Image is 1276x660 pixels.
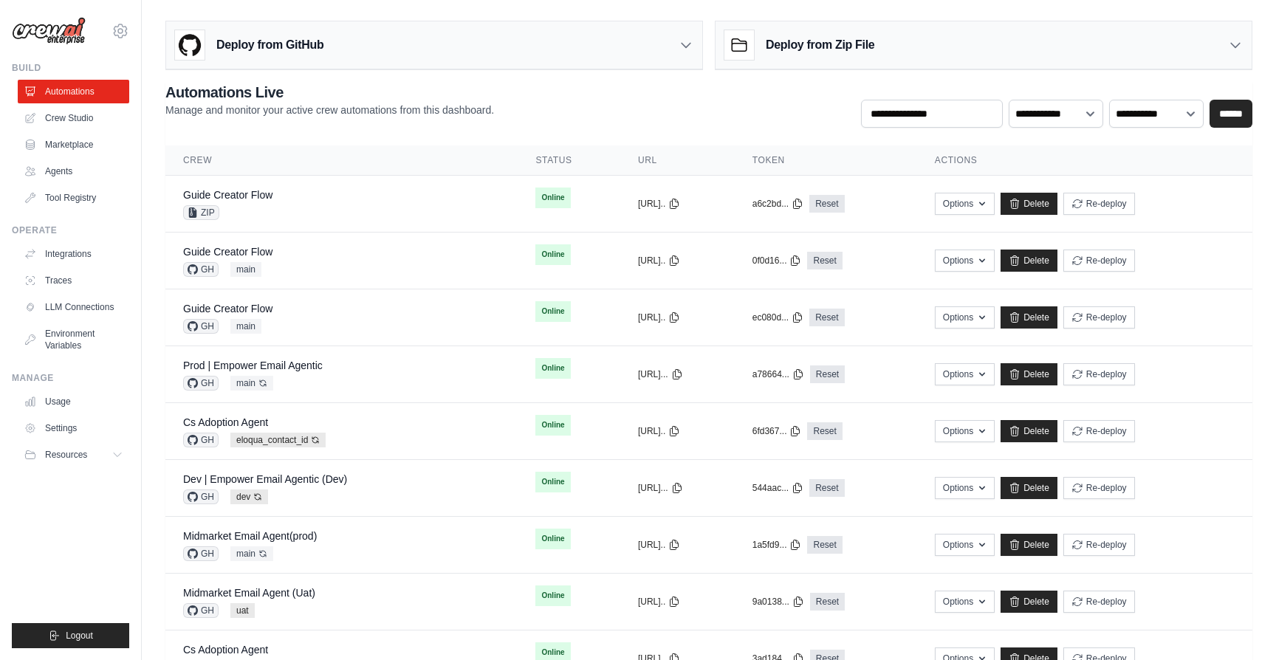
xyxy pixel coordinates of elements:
[18,133,129,157] a: Marketplace
[18,295,129,319] a: LLM Connections
[935,306,995,329] button: Options
[45,449,87,461] span: Resources
[1001,477,1057,499] a: Delete
[535,415,570,436] span: Online
[1063,250,1135,272] button: Re-deploy
[535,244,570,265] span: Online
[735,145,917,176] th: Token
[807,252,842,269] a: Reset
[183,416,268,428] a: Cs Adoption Agent
[752,425,802,437] button: 6fd367...
[935,363,995,385] button: Options
[18,416,129,440] a: Settings
[183,603,219,618] span: GH
[752,312,803,323] button: ec080d...
[752,482,803,494] button: 544aac...
[175,30,205,60] img: GitHub Logo
[809,479,844,497] a: Reset
[183,262,219,277] span: GH
[535,188,570,208] span: Online
[809,195,844,213] a: Reset
[1063,477,1135,499] button: Re-deploy
[230,376,273,391] span: main
[183,319,219,334] span: GH
[807,422,842,440] a: Reset
[18,269,129,292] a: Traces
[18,390,129,413] a: Usage
[1001,534,1057,556] a: Delete
[1001,193,1057,215] a: Delete
[1001,363,1057,385] a: Delete
[66,630,93,642] span: Logout
[1001,591,1057,613] a: Delete
[18,322,129,357] a: Environment Variables
[230,319,261,334] span: main
[230,433,326,447] span: eloqua_contact_id
[766,36,874,54] h3: Deploy from Zip File
[1001,306,1057,329] a: Delete
[1063,193,1135,215] button: Re-deploy
[183,303,272,314] a: Guide Creator Flow
[752,596,804,608] button: 9a0138...
[18,242,129,266] a: Integrations
[165,82,494,103] h2: Automations Live
[183,473,347,485] a: Dev | Empower Email Agentic (Dev)
[18,186,129,210] a: Tool Registry
[183,376,219,391] span: GH
[12,17,86,45] img: Logo
[165,103,494,117] p: Manage and monitor your active crew automations from this dashboard.
[18,443,129,467] button: Resources
[183,546,219,561] span: GH
[752,198,803,210] button: a6c2bd...
[752,255,802,267] button: 0f0d16...
[12,62,129,74] div: Build
[1063,306,1135,329] button: Re-deploy
[535,585,570,606] span: Online
[1001,250,1057,272] a: Delete
[518,145,620,176] th: Status
[935,591,995,613] button: Options
[935,534,995,556] button: Options
[230,262,261,277] span: main
[752,368,804,380] button: a78664...
[935,420,995,442] button: Options
[183,530,317,542] a: Midmarket Email Agent(prod)
[809,309,844,326] a: Reset
[165,145,518,176] th: Crew
[216,36,323,54] h3: Deploy from GitHub
[230,489,268,504] span: dev
[183,360,323,371] a: Prod | Empower Email Agentic
[12,623,129,648] button: Logout
[535,301,570,322] span: Online
[935,250,995,272] button: Options
[810,593,845,611] a: Reset
[1001,420,1057,442] a: Delete
[230,603,255,618] span: uat
[183,205,219,220] span: ZIP
[935,477,995,499] button: Options
[1063,363,1135,385] button: Re-deploy
[1063,591,1135,613] button: Re-deploy
[1063,534,1135,556] button: Re-deploy
[183,189,272,201] a: Guide Creator Flow
[183,587,315,599] a: Midmarket Email Agent (Uat)
[230,546,273,561] span: main
[535,529,570,549] span: Online
[18,80,129,103] a: Automations
[752,539,802,551] button: 1a5fd9...
[810,365,845,383] a: Reset
[535,358,570,379] span: Online
[183,246,272,258] a: Guide Creator Flow
[18,159,129,183] a: Agents
[12,372,129,384] div: Manage
[620,145,735,176] th: URL
[917,145,1252,176] th: Actions
[183,489,219,504] span: GH
[535,472,570,492] span: Online
[183,644,268,656] a: Cs Adoption Agent
[12,224,129,236] div: Operate
[1063,420,1135,442] button: Re-deploy
[807,536,842,554] a: Reset
[18,106,129,130] a: Crew Studio
[183,433,219,447] span: GH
